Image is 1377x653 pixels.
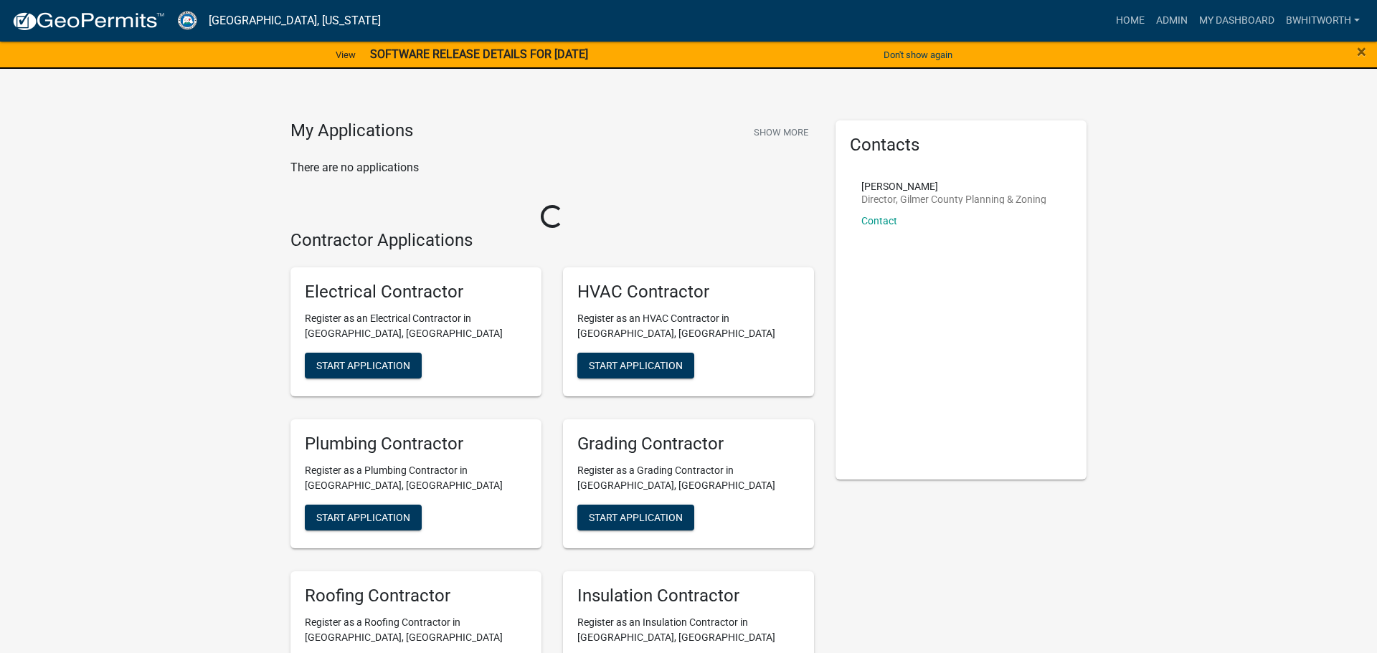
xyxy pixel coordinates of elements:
[577,434,800,454] h5: Grading Contractor
[305,505,422,530] button: Start Application
[577,463,800,493] p: Register as a Grading Contractor in [GEOGRAPHIC_DATA], [GEOGRAPHIC_DATA]
[577,282,800,302] h5: HVAC Contractor
[290,120,413,142] h4: My Applications
[589,511,683,523] span: Start Application
[305,615,527,645] p: Register as a Roofing Contractor in [GEOGRAPHIC_DATA], [GEOGRAPHIC_DATA]
[577,505,694,530] button: Start Application
[370,47,588,61] strong: SOFTWARE RELEASE DETAILS FOR [DATE]
[1110,7,1150,34] a: Home
[861,194,1046,204] p: Director, Gilmer County Planning & Zoning
[589,360,683,371] span: Start Application
[577,586,800,606] h5: Insulation Contractor
[290,230,814,251] h4: Contractor Applications
[577,615,800,645] p: Register as an Insulation Contractor in [GEOGRAPHIC_DATA], [GEOGRAPHIC_DATA]
[305,353,422,378] button: Start Application
[305,311,527,341] p: Register as an Electrical Contractor in [GEOGRAPHIC_DATA], [GEOGRAPHIC_DATA]
[1280,7,1366,34] a: BWhitworth
[861,215,897,227] a: Contact
[850,135,1072,156] h5: Contacts
[305,586,527,606] h5: Roofing Contractor
[316,360,410,371] span: Start Application
[305,463,527,493] p: Register as a Plumbing Contractor in [GEOGRAPHIC_DATA], [GEOGRAPHIC_DATA]
[176,11,197,30] img: Gilmer County, Georgia
[577,311,800,341] p: Register as an HVAC Contractor in [GEOGRAPHIC_DATA], [GEOGRAPHIC_DATA]
[861,181,1046,191] p: [PERSON_NAME]
[290,159,814,176] p: There are no applications
[577,353,694,378] button: Start Application
[1357,42,1366,62] span: ×
[1357,43,1366,60] button: Close
[209,9,381,33] a: [GEOGRAPHIC_DATA], [US_STATE]
[878,43,958,67] button: Don't show again
[748,120,814,144] button: Show More
[316,511,410,523] span: Start Application
[1150,7,1193,34] a: Admin
[1193,7,1280,34] a: My Dashboard
[330,43,361,67] a: View
[305,282,527,302] h5: Electrical Contractor
[305,434,527,454] h5: Plumbing Contractor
